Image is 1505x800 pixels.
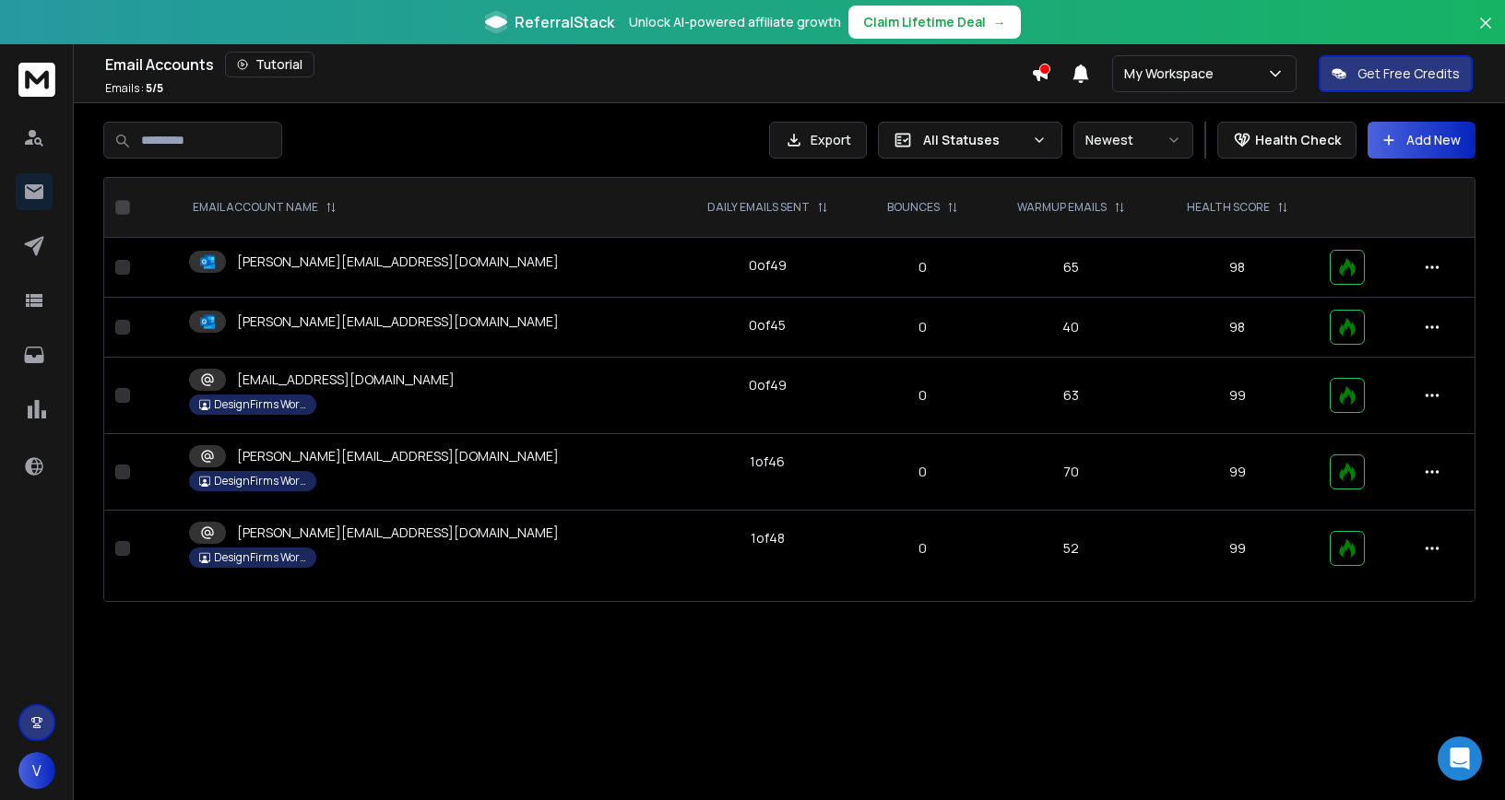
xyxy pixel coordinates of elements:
[225,52,314,77] button: Tutorial
[237,312,559,331] p: [PERSON_NAME][EMAIL_ADDRESS][DOMAIN_NAME]
[18,752,55,789] button: V
[871,318,974,336] p: 0
[1073,122,1193,159] button: Newest
[986,511,1156,587] td: 52
[105,52,1031,77] div: Email Accounts
[707,200,810,215] p: DAILY EMAILS SENT
[923,131,1025,149] p: All Statuses
[193,200,337,215] div: EMAIL ACCOUNT NAME
[1124,65,1221,83] p: My Workspace
[1156,238,1319,298] td: 98
[515,11,614,33] span: ReferralStack
[986,434,1156,511] td: 70
[871,258,974,276] p: 0
[1217,122,1357,159] button: Health Check
[749,256,787,275] div: 0 of 49
[1368,122,1475,159] button: Add New
[986,358,1156,434] td: 63
[749,316,786,335] div: 0 of 45
[1357,65,1460,83] p: Get Free Credits
[146,80,163,96] span: 5 / 5
[214,550,306,565] p: DesignFirms Workspace
[751,529,785,547] div: 1 of 48
[237,447,559,465] p: [PERSON_NAME][EMAIL_ADDRESS][DOMAIN_NAME]
[887,200,940,215] p: BOUNCES
[237,253,559,271] p: [PERSON_NAME][EMAIL_ADDRESS][DOMAIN_NAME]
[1438,736,1482,781] div: Open Intercom Messenger
[848,6,1021,39] button: Claim Lifetime Deal→
[1187,200,1270,215] p: HEALTH SCORE
[214,397,306,412] p: DesignFirms Workspace
[1474,11,1498,55] button: Close banner
[1156,511,1319,587] td: 99
[871,539,974,558] p: 0
[871,463,974,481] p: 0
[1319,55,1473,92] button: Get Free Credits
[993,13,1006,31] span: →
[1156,434,1319,511] td: 99
[629,13,841,31] p: Unlock AI-powered affiliate growth
[237,524,559,542] p: [PERSON_NAME][EMAIL_ADDRESS][DOMAIN_NAME]
[871,386,974,405] p: 0
[750,453,785,471] div: 1 of 46
[1156,358,1319,434] td: 99
[986,238,1156,298] td: 65
[214,474,306,488] p: DesignFirms Workspace
[769,122,867,159] button: Export
[1017,200,1107,215] p: WARMUP EMAILS
[105,81,163,96] p: Emails :
[237,371,455,389] p: [EMAIL_ADDRESS][DOMAIN_NAME]
[1255,131,1341,149] p: Health Check
[749,376,787,394] div: 0 of 49
[986,298,1156,358] td: 40
[1156,298,1319,358] td: 98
